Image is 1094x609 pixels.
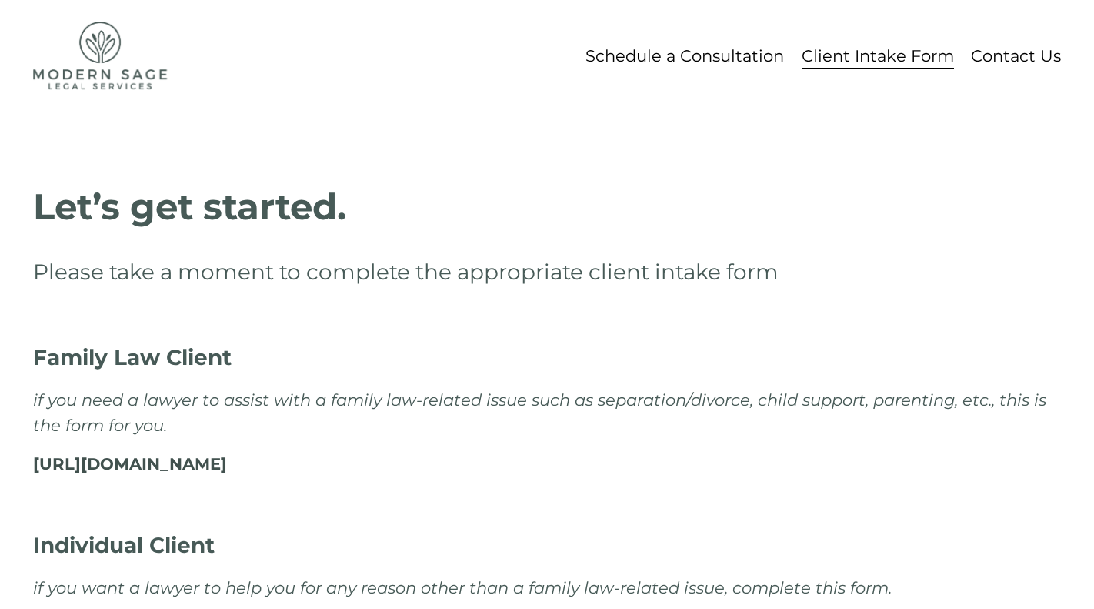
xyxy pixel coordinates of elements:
a: Client Intake Form [802,41,954,70]
em: if you need a lawyer to assist with a family law-related issue such as separation/divorce, child ... [33,390,1051,436]
strong: Let’s get started. [33,185,346,229]
strong: Family Law Client [33,344,232,370]
em: if you want a lawyer to help you for any reason other than a family law-related issue, complete t... [33,578,892,597]
a: Schedule a Consultation [585,41,784,70]
img: Modern Sage Legal Services [33,22,168,89]
a: Contact Us [971,41,1061,70]
span: Please take a moment to complete the appropriate client intake form [33,259,779,285]
strong: Individual Client [33,532,215,558]
a: [URL][DOMAIN_NAME] [33,454,227,473]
